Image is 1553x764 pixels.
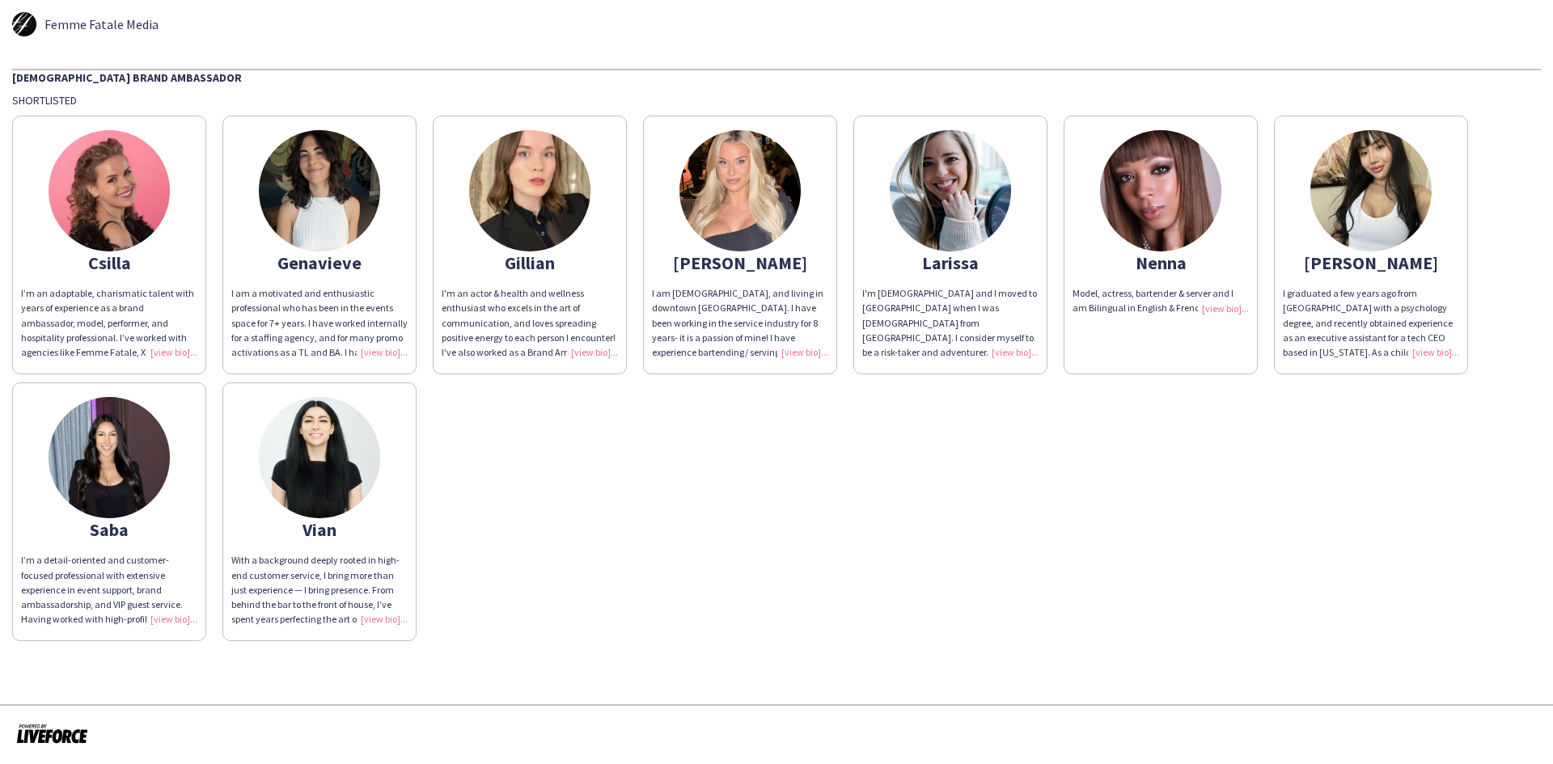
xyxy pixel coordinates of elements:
span: Femme Fatale Media [44,17,159,32]
div: [PERSON_NAME] [1283,255,1459,270]
div: I’m a detail-oriented and customer-focused professional with extensive experience in event suppor... [21,553,197,627]
div: I graduated a few years ago from [GEOGRAPHIC_DATA] with a psychology degree, and recently obtaine... [1283,286,1459,360]
img: thumb-686ed2b01dae5.jpeg [469,130,590,251]
div: Nenna [1073,255,1249,270]
img: thumb-39854cd5-1e1b-4859-a9f5-70b3ac76cbb6.jpg [259,397,380,518]
div: [DEMOGRAPHIC_DATA] Brand Ambassador [12,69,1541,85]
div: Larissa [862,255,1039,270]
span: I'm an actor & health and wellness enthusiast who excels in the art of communication, and loves s... [442,287,616,387]
div: With a background deeply rooted in high-end customer service, I bring more than just experience —... [231,553,408,627]
img: thumb-1683910523645e6f7b75289.png [890,130,1011,251]
div: Csilla [21,255,197,270]
div: I am [DEMOGRAPHIC_DATA], and living in downtown [GEOGRAPHIC_DATA]. I have been working in the ser... [652,286,828,360]
div: I am a motivated and enthusiastic professional who has been in the events space for 7+ years. I h... [231,286,408,360]
div: Genavieve [231,255,408,270]
img: thumb-6884580e3ef63.jpg [49,130,170,251]
img: thumb-556df02a-8418-42a2-b32f-057cd1d4ccea.jpg [679,130,801,251]
img: thumb-687557a3ccd97.jpg [49,397,170,518]
img: thumb-5d261e8036265.jpg [12,12,36,36]
div: Shortlisted [12,93,1541,108]
img: Powered by Liveforce [16,722,88,745]
div: I’m an adaptable, charismatic talent with years of experience as a brand ambassador, model, perfo... [21,286,197,360]
img: thumb-707bfd96-8c97-4d8d-97cd-3f6696379061.jpg [259,130,380,251]
img: thumb-5de695aece78e.jpg [1100,130,1221,251]
div: Gillian [442,255,618,270]
span: I'm [DEMOGRAPHIC_DATA] and I moved to [GEOGRAPHIC_DATA] when I was [DEMOGRAPHIC_DATA] from [GEOGR... [862,287,1037,475]
div: [PERSON_NAME] [652,255,828,270]
div: Vian [231,522,408,537]
div: Saba [21,522,197,537]
div: Model, actress, bartender & server and I am Bilingual in English & French! [1073,286,1249,315]
img: thumb-4ef09eab-5109-47b9-bb7f-77f7103c1f44.jpg [1310,130,1432,251]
